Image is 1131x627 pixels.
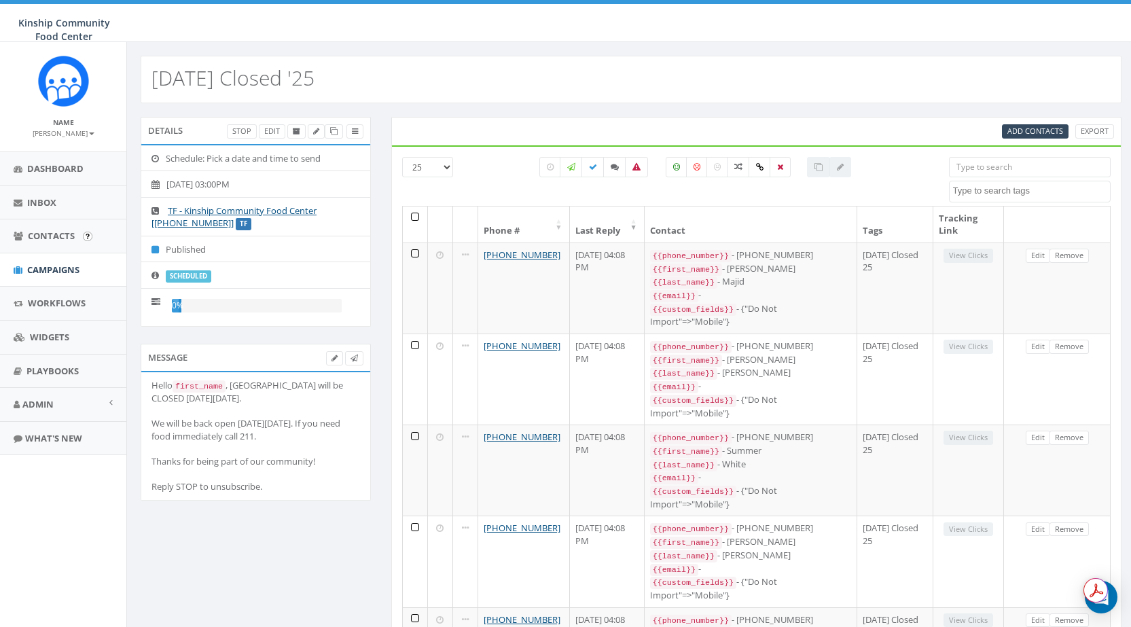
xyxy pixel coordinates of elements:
div: 0% [172,299,181,312]
code: {{first_name}} [650,446,722,458]
span: Contacts [28,230,75,242]
span: Edit Campaign Body [331,353,338,363]
div: Details [141,117,371,144]
a: Export [1075,124,1114,139]
small: [PERSON_NAME] [33,128,94,138]
td: [DATE] 04:08 PM [570,516,645,607]
td: [DATE] Closed 25 [857,334,933,425]
code: {{email}} [650,472,698,484]
code: {{email}} [650,381,698,393]
div: - [PERSON_NAME] [650,549,851,562]
a: Remove [1049,249,1089,263]
a: Edit [259,124,285,139]
th: Last Reply: activate to sort column ascending [570,207,645,243]
div: - [650,380,851,393]
label: Negative [686,157,708,177]
label: Neutral [706,157,728,177]
td: [DATE] Closed 25 [857,425,933,516]
label: Delivered [581,157,605,177]
label: Mixed [727,157,750,177]
div: - [PHONE_NUMBER] [650,340,851,353]
span: Widgets [30,331,69,343]
li: Published [141,236,370,263]
h2: [DATE] Closed '25 [151,67,315,89]
code: {{first_name}} [650,537,722,549]
label: TF [236,218,251,230]
a: Stop [227,124,257,139]
code: {{phone_number}} [650,341,732,353]
span: Add Contacts [1007,126,1063,136]
div: - {"Do Not Import"=>"Mobile"} [650,302,851,328]
code: {{last_name}} [650,459,717,471]
div: - {"Do Not Import"=>"Mobile"} [650,575,851,601]
a: [PHONE_NUMBER] [484,613,560,626]
a: [PERSON_NAME] [33,126,94,139]
div: - [PHONE_NUMBER] [650,522,851,535]
code: {{last_name}} [650,550,717,562]
code: {{first_name}} [650,355,722,367]
code: first_name [173,380,226,393]
td: [DATE] 04:08 PM [570,243,645,334]
a: [PHONE_NUMBER] [484,522,560,534]
a: [PHONE_NUMBER] [484,249,560,261]
th: Tags [857,207,933,243]
a: Remove [1049,431,1089,445]
div: - Majid [650,275,851,289]
span: Kinship Community Food Center [18,16,110,43]
span: Playbooks [26,365,79,377]
td: [DATE] Closed 25 [857,243,933,334]
div: - {"Do Not Import"=>"Mobile"} [650,393,851,419]
img: Rally_Corp_Icon.png [38,56,89,107]
code: {{custom_fields}} [650,395,736,407]
div: - [PERSON_NAME] [650,366,851,380]
td: [DATE] Closed 25 [857,516,933,607]
span: Send Test Message [351,353,358,363]
code: {{phone_number}} [650,615,732,627]
div: - [PERSON_NAME] [650,262,851,276]
code: {{email}} [650,290,698,302]
div: Hello , [GEOGRAPHIC_DATA] will be CLOSED [DATE][DATE]. We will be back open [DATE][DATE]. If you ... [151,379,360,493]
li: [DATE] 03:00PM [141,171,370,198]
td: [DATE] 04:08 PM [570,334,645,425]
span: Archive Campaign [293,126,300,136]
div: - [PHONE_NUMBER] [650,613,851,627]
span: Edit Campaign Title [313,126,319,136]
label: Removed [770,157,791,177]
input: Type to search [949,157,1111,177]
a: Edit [1026,340,1050,354]
div: - [650,289,851,302]
span: What's New [25,432,82,444]
label: Pending [539,157,561,177]
div: - [PHONE_NUMBER] [650,431,851,444]
span: Admin [22,398,54,410]
input: Submit [83,232,92,241]
div: - [650,471,851,484]
span: Dashboard [27,162,84,175]
textarea: Search [953,185,1110,197]
a: Remove [1049,522,1089,537]
a: Edit [1026,431,1050,445]
td: [DATE] 04:08 PM [570,425,645,516]
th: Contact [645,207,857,243]
span: CSV files only [1007,126,1063,136]
a: TF - Kinship Community Food Center [[PHONE_NUMBER]] [151,204,317,230]
span: Inbox [27,196,56,209]
code: {{last_name}} [650,368,717,380]
i: Schedule: Pick a date and time to send [151,154,166,163]
div: - [PERSON_NAME] [650,353,851,367]
a: Edit [1026,522,1050,537]
code: {{phone_number}} [650,432,732,444]
code: {{custom_fields}} [650,486,736,498]
code: {{last_name}} [650,276,717,289]
label: Sending [560,157,583,177]
code: {{custom_fields}} [650,304,736,316]
code: {{phone_number}} [650,250,732,262]
label: scheduled [166,270,211,283]
code: {{custom_fields}} [650,577,736,589]
i: Published [151,245,166,254]
div: - [PHONE_NUMBER] [650,249,851,262]
span: Clone Campaign [330,126,338,136]
label: Replied [603,157,626,177]
a: Add Contacts [1002,124,1069,139]
a: Edit [1026,249,1050,263]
